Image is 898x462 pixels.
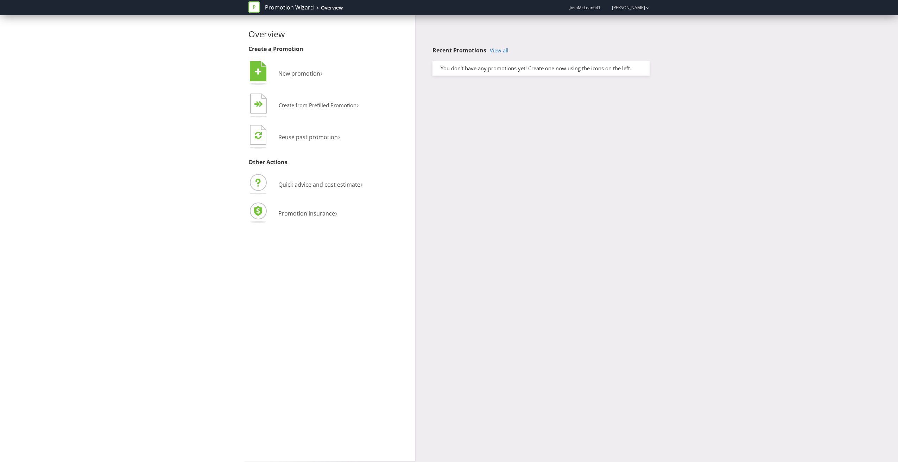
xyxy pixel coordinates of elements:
tspan:  [255,68,261,76]
a: Promotion insurance› [248,210,337,217]
span: Quick advice and cost estimate [278,181,360,188]
span: › [338,130,340,142]
a: [PERSON_NAME] [605,5,645,11]
div: Overview [321,4,343,11]
a: Promotion Wizard [265,4,314,12]
span: Reuse past promotion [278,133,338,141]
h3: Create a Promotion [248,46,410,52]
button: Create from Prefilled Promotion› [248,92,359,120]
tspan:  [259,101,263,108]
tspan:  [255,131,262,139]
span: › [360,178,363,190]
a: Quick advice and cost estimate› [248,181,363,188]
h3: Other Actions [248,159,410,166]
span: › [335,207,337,218]
span: Promotion insurance [278,210,335,217]
span: › [320,67,323,78]
div: You don't have any promotions yet! Create one now using the icons on the left. [435,65,647,72]
span: Recent Promotions [432,46,486,54]
span: New promotion [278,70,320,77]
span: › [356,99,359,110]
span: Create from Prefilled Promotion [279,102,356,109]
span: JoshMcLean641 [570,5,601,11]
h2: Overview [248,30,410,39]
a: View all [490,47,508,53]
